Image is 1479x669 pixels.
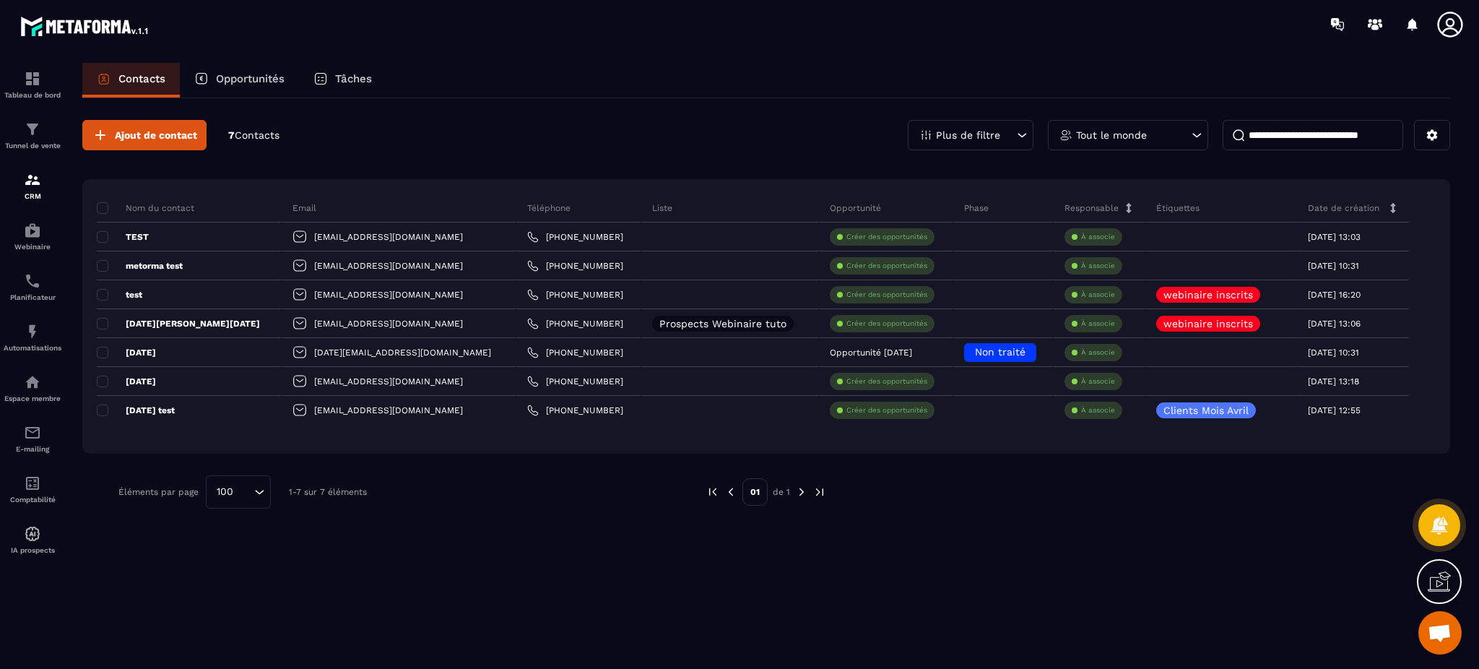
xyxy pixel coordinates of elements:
[1308,202,1379,214] p: Date de création
[1081,261,1115,271] p: À associe
[24,70,41,87] img: formation
[24,222,41,239] img: automations
[4,445,61,453] p: E-mailing
[97,405,175,416] p: [DATE] test
[4,243,61,251] p: Webinaire
[846,261,927,271] p: Créer des opportunités
[1308,290,1361,300] p: [DATE] 16:20
[724,485,737,498] img: prev
[4,363,61,413] a: automationsautomationsEspace membre
[82,63,180,98] a: Contacts
[228,129,279,142] p: 7
[97,231,149,243] p: TEST
[1081,290,1115,300] p: À associe
[846,232,927,242] p: Créer des opportunités
[4,91,61,99] p: Tableau de bord
[975,346,1025,358] span: Non traité
[115,128,197,142] span: Ajout de contact
[1418,611,1462,655] a: Ouvrir le chat
[4,110,61,160] a: formationformationTunnel de vente
[1308,348,1359,358] p: [DATE] 10:31
[4,59,61,110] a: formationformationTableau de bord
[4,160,61,211] a: formationformationCRM
[24,272,41,290] img: scheduler
[813,485,826,498] img: next
[118,72,165,85] p: Contacts
[4,211,61,262] a: automationsautomationsWebinaire
[527,202,571,214] p: Téléphone
[235,129,279,141] span: Contacts
[180,63,299,98] a: Opportunités
[292,202,316,214] p: Email
[846,319,927,329] p: Créer des opportunités
[1081,376,1115,387] p: À associe
[1081,232,1115,242] p: À associe
[846,376,927,387] p: Créer des opportunités
[706,485,719,498] img: prev
[4,546,61,554] p: IA prospects
[830,348,912,358] p: Opportunité [DATE]
[97,376,156,387] p: [DATE]
[1081,405,1115,415] p: À associe
[4,312,61,363] a: automationsautomationsAutomatisations
[238,484,251,500] input: Search for option
[964,202,989,214] p: Phase
[206,475,271,509] div: Search for option
[4,192,61,200] p: CRM
[20,13,150,39] img: logo
[4,496,61,504] p: Comptabilité
[82,120,207,150] button: Ajout de contact
[1308,319,1361,329] p: [DATE] 13:06
[4,344,61,352] p: Automatisations
[1308,261,1359,271] p: [DATE] 10:31
[1076,130,1147,140] p: Tout le monde
[527,318,623,329] a: [PHONE_NUMBER]
[846,290,927,300] p: Créer des opportunités
[24,121,41,138] img: formation
[4,142,61,150] p: Tunnel de vente
[24,475,41,492] img: accountant
[773,486,790,498] p: de 1
[24,525,41,543] img: automations
[795,485,808,498] img: next
[97,318,260,329] p: [DATE][PERSON_NAME][DATE]
[527,376,623,387] a: [PHONE_NUMBER]
[1308,376,1359,387] p: [DATE] 13:18
[830,202,881,214] p: Opportunité
[24,171,41,189] img: formation
[527,347,623,358] a: [PHONE_NUMBER]
[212,484,238,500] span: 100
[936,130,1000,140] p: Plus de filtre
[846,405,927,415] p: Créer des opportunités
[299,63,386,98] a: Tâches
[24,424,41,441] img: email
[527,231,623,243] a: [PHONE_NUMBER]
[527,289,623,301] a: [PHONE_NUMBER]
[4,394,61,402] p: Espace membre
[1163,319,1253,329] p: webinaire inscrits
[335,72,372,85] p: Tâches
[1163,290,1253,300] p: webinaire inscrits
[652,202,672,214] p: Liste
[97,289,142,301] p: test
[289,487,367,497] p: 1-7 sur 7 éléments
[527,260,623,272] a: [PHONE_NUMBER]
[1308,232,1361,242] p: [DATE] 13:03
[742,478,768,506] p: 01
[97,202,194,214] p: Nom du contact
[97,260,183,272] p: metorma test
[97,347,156,358] p: [DATE]
[1081,319,1115,329] p: À associe
[4,293,61,301] p: Planificateur
[216,72,285,85] p: Opportunités
[24,323,41,340] img: automations
[659,319,786,329] p: Prospects Webinaire tuto
[24,374,41,391] img: automations
[527,405,623,416] a: [PHONE_NUMBER]
[1163,405,1249,415] p: Clients Mois Avril
[118,487,199,497] p: Éléments par page
[4,464,61,514] a: accountantaccountantComptabilité
[4,413,61,464] a: emailemailE-mailing
[4,262,61,312] a: schedulerschedulerPlanificateur
[1156,202,1200,214] p: Étiquettes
